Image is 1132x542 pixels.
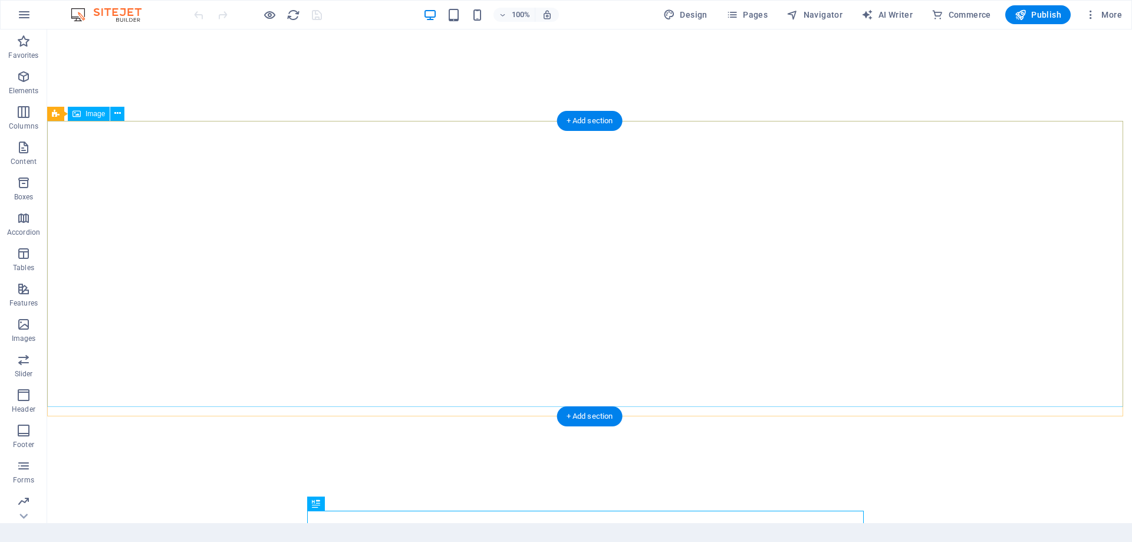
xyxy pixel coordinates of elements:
[11,157,37,166] p: Content
[663,9,707,21] span: Design
[7,228,40,237] p: Accordion
[1015,9,1061,21] span: Publish
[287,8,300,22] i: Reload page
[557,111,623,131] div: + Add section
[9,86,39,96] p: Elements
[511,8,530,22] h6: 100%
[1085,9,1122,21] span: More
[85,110,105,117] span: Image
[286,8,300,22] button: reload
[542,9,552,20] i: On resize automatically adjust zoom level to fit chosen device.
[9,298,38,308] p: Features
[782,5,847,24] button: Navigator
[8,51,38,60] p: Favorites
[262,8,277,22] button: Click here to leave preview mode and continue editing
[787,9,843,21] span: Navigator
[1005,5,1071,24] button: Publish
[659,5,712,24] button: Design
[557,406,623,426] div: + Add section
[12,405,35,414] p: Header
[68,8,156,22] img: Editor Logo
[659,5,712,24] div: Design (Ctrl+Alt+Y)
[13,475,34,485] p: Forms
[1080,5,1127,24] button: More
[15,369,33,379] p: Slider
[722,5,772,24] button: Pages
[13,440,34,449] p: Footer
[932,9,991,21] span: Commerce
[726,9,768,21] span: Pages
[927,5,996,24] button: Commerce
[493,8,535,22] button: 100%
[857,5,917,24] button: AI Writer
[13,263,34,272] p: Tables
[861,9,913,21] span: AI Writer
[14,192,34,202] p: Boxes
[12,334,36,343] p: Images
[9,121,38,131] p: Columns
